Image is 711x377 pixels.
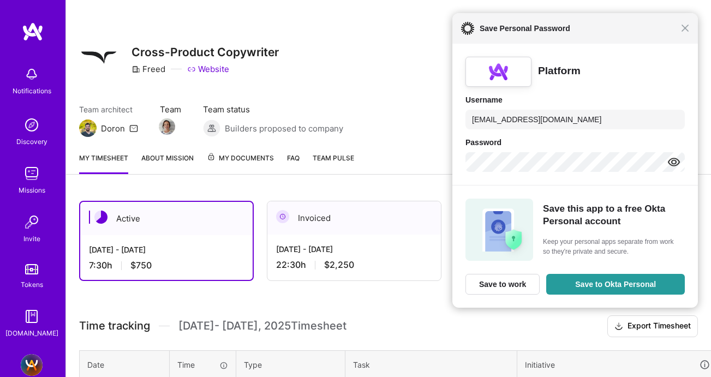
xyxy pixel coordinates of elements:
span: Save Personal Password [474,22,681,35]
span: Close [681,24,689,32]
img: Invoiced [276,210,289,223]
div: Platform [538,64,581,78]
div: Notifications [13,85,51,97]
img: discovery [21,114,43,136]
div: [DATE] - [DATE] [89,244,244,255]
img: Company Logo [79,38,118,77]
img: Active [94,211,107,224]
span: My Documents [207,152,274,164]
a: Website [187,63,229,75]
div: Doron [101,123,125,134]
div: Active [80,202,253,235]
h6: Password [465,136,685,149]
span: Team Pulse [313,154,354,162]
img: Invite [21,211,43,233]
img: tokens [25,264,38,274]
img: Team Architect [79,119,97,137]
h6: Username [465,93,685,106]
div: Invoiced [267,201,441,235]
i: icon CompanyGray [132,65,140,74]
button: Export Timesheet [607,315,698,337]
img: logo [22,22,44,41]
span: Time tracking [79,319,150,333]
a: Team Pulse [313,152,354,174]
span: [DATE] - [DATE] , 2025 Timesheet [178,319,346,333]
button: Save to Okta Personal [546,274,685,295]
img: guide book [21,306,43,327]
a: FAQ [287,152,300,174]
h3: Cross-Product Copywriter [132,45,279,59]
div: 22:30 h [276,259,432,271]
span: Team architect [79,104,138,115]
span: Team status [203,104,343,115]
div: Discovery [16,136,47,147]
span: $2,250 [324,259,354,271]
img: Builders proposed to company [203,119,220,137]
i: icon Mail [129,124,138,133]
img: A.Team - Full-stack Demand Growth team! [21,354,43,376]
a: My timesheet [79,152,128,174]
h5: Save this app to a free Okta Personal account [543,203,682,227]
span: Keep your personal apps separate from work so they're private and secure. [543,237,682,256]
div: [DATE] - [DATE] [276,243,432,255]
div: 7:30 h [89,260,244,271]
span: Team [160,104,181,115]
a: My Documents [207,152,274,174]
div: Freed [132,63,165,75]
a: A.Team - Full-stack Demand Growth team! [18,354,45,376]
button: Save to work [465,274,540,295]
img: bell [21,63,43,85]
div: Invite [23,233,40,244]
div: [DOMAIN_NAME] [5,327,58,339]
div: Initiative [525,358,710,371]
a: Team Member Avatar [160,117,174,136]
img: Team Member Avatar [159,118,175,135]
img: teamwork [21,163,43,184]
img: I2FIagKzygAAAAASUVORK5CYII= [489,62,508,81]
div: Time [177,359,228,370]
div: Tokens [21,279,43,290]
span: Builders proposed to company [225,123,343,134]
div: Missions [19,184,45,196]
a: About Mission [141,152,194,174]
i: icon Download [614,321,623,332]
span: $750 [130,260,152,271]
